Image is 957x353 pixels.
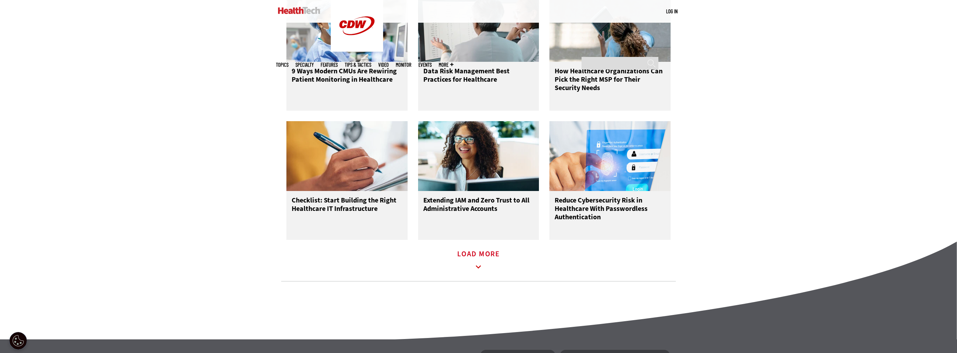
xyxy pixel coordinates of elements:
[457,251,500,271] a: Load More
[345,62,371,67] a: Tips & Tactics
[666,8,678,15] div: User menu
[439,62,453,67] span: More
[418,121,539,240] a: Administrative assistant Extending IAM and Zero Trust to All Administrative Accounts
[286,121,408,191] img: Person with a clipboard checking a list
[292,67,402,95] h3: 9 Ways Modern CMUs Are Rewiring Patient Monitoring in Healthcare
[418,62,432,67] a: Events
[378,62,389,67] a: Video
[9,332,27,350] div: Cookie Settings
[295,62,314,67] span: Specialty
[286,121,408,240] a: Person with a clipboard checking a list Checklist: Start Building the Right Healthcare IT Infrast...
[549,121,671,191] img: Healthcare provider entering password
[666,8,678,14] a: Log in
[278,7,320,14] img: Home
[396,62,411,67] a: MonITor
[9,332,27,350] button: Open Preferences
[549,121,671,240] a: Healthcare provider entering password Reduce Cybersecurity Risk in Healthcare With Passwordless A...
[418,121,539,191] img: Administrative assistant
[276,62,288,67] span: Topics
[423,196,534,224] h3: Extending IAM and Zero Trust to All Administrative Accounts
[321,62,338,67] a: Features
[555,67,665,95] h3: How Healthcare Organizations Can Pick the Right MSP for Their Security Needs
[423,67,534,95] h3: Data Risk Management Best Practices for Healthcare
[292,196,402,224] h3: Checklist: Start Building the Right Healthcare IT Infrastructure
[555,196,665,224] h3: Reduce Cybersecurity Risk in Healthcare With Passwordless Authentication
[331,46,383,53] a: CDW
